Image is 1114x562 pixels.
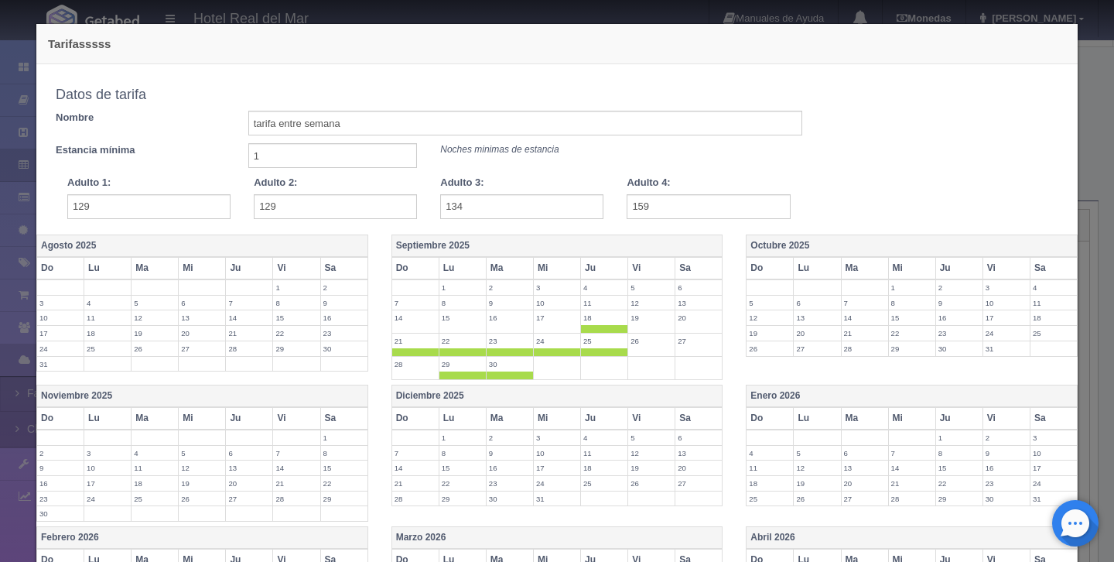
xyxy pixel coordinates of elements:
[439,407,486,430] th: Lu
[391,257,439,279] th: Do
[84,461,131,475] label: 10
[226,407,273,430] th: Ju
[226,326,272,341] label: 21
[392,492,439,506] label: 28
[321,326,367,341] label: 23
[534,476,580,491] label: 24
[983,430,1030,445] label: 2
[889,341,935,356] label: 29
[794,446,840,461] label: 5
[439,357,486,372] label: 29
[794,407,841,430] th: Lu
[889,326,935,341] label: 22
[1030,310,1077,325] label: 18
[889,310,935,325] label: 15
[581,296,627,310] label: 11
[391,385,723,407] th: Diciembre 2025
[487,310,533,325] label: 16
[226,461,272,475] label: 13
[487,357,533,372] label: 30
[84,407,132,430] th: Lu
[273,257,320,279] th: Vi
[841,257,888,279] th: Ma
[321,476,367,491] label: 22
[487,461,533,475] label: 16
[439,446,486,461] label: 8
[982,257,1030,279] th: Vi
[391,407,439,430] th: Do
[37,446,84,461] label: 2
[675,476,722,491] label: 27
[1030,461,1077,475] label: 17
[37,506,84,521] label: 30
[581,407,628,430] th: Ju
[747,446,793,461] label: 4
[320,257,367,279] th: Sa
[132,492,178,506] label: 25
[392,446,439,461] label: 7
[84,296,131,310] label: 4
[628,407,675,430] th: Vi
[226,296,272,310] label: 7
[794,296,840,310] label: 6
[628,280,675,295] label: 5
[439,461,486,475] label: 15
[67,176,111,190] label: Adulto 1:
[486,407,533,430] th: Ma
[1030,476,1077,491] label: 24
[273,326,320,341] label: 22
[226,341,272,356] label: 28
[889,296,935,310] label: 8
[747,385,1078,407] th: Enero 2026
[1030,430,1077,445] label: 3
[439,257,486,279] th: Lu
[132,257,179,279] th: Ma
[935,407,982,430] th: Ju
[628,296,675,310] label: 12
[628,446,675,461] label: 12
[675,334,722,348] label: 27
[84,476,131,491] label: 17
[37,407,84,430] th: Do
[889,476,935,491] label: 21
[581,461,627,475] label: 18
[936,310,982,325] label: 16
[132,476,178,491] label: 18
[936,430,982,445] label: 1
[273,310,320,325] label: 15
[321,492,367,506] label: 29
[842,310,888,325] label: 14
[581,430,627,445] label: 4
[226,446,272,461] label: 6
[675,407,723,430] th: Sa
[983,461,1030,475] label: 16
[487,280,533,295] label: 2
[440,144,559,155] i: Noches minimas de estancia
[321,296,367,310] label: 9
[391,527,723,550] th: Marzo 2026
[439,476,486,491] label: 22
[273,296,320,310] label: 8
[132,310,178,325] label: 12
[179,446,225,461] label: 5
[84,341,131,356] label: 25
[675,310,722,325] label: 20
[132,341,178,356] label: 26
[132,461,178,475] label: 11
[628,430,675,445] label: 5
[84,326,131,341] label: 18
[627,176,670,190] label: Adulto 4:
[321,446,367,461] label: 8
[842,492,888,506] label: 27
[794,257,841,279] th: Lu
[842,446,888,461] label: 6
[534,334,580,348] label: 24
[581,446,627,461] label: 11
[747,461,793,475] label: 11
[983,341,1030,356] label: 31
[179,492,225,506] label: 26
[747,310,793,325] label: 12
[983,310,1030,325] label: 17
[983,492,1030,506] label: 30
[747,296,793,310] label: 5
